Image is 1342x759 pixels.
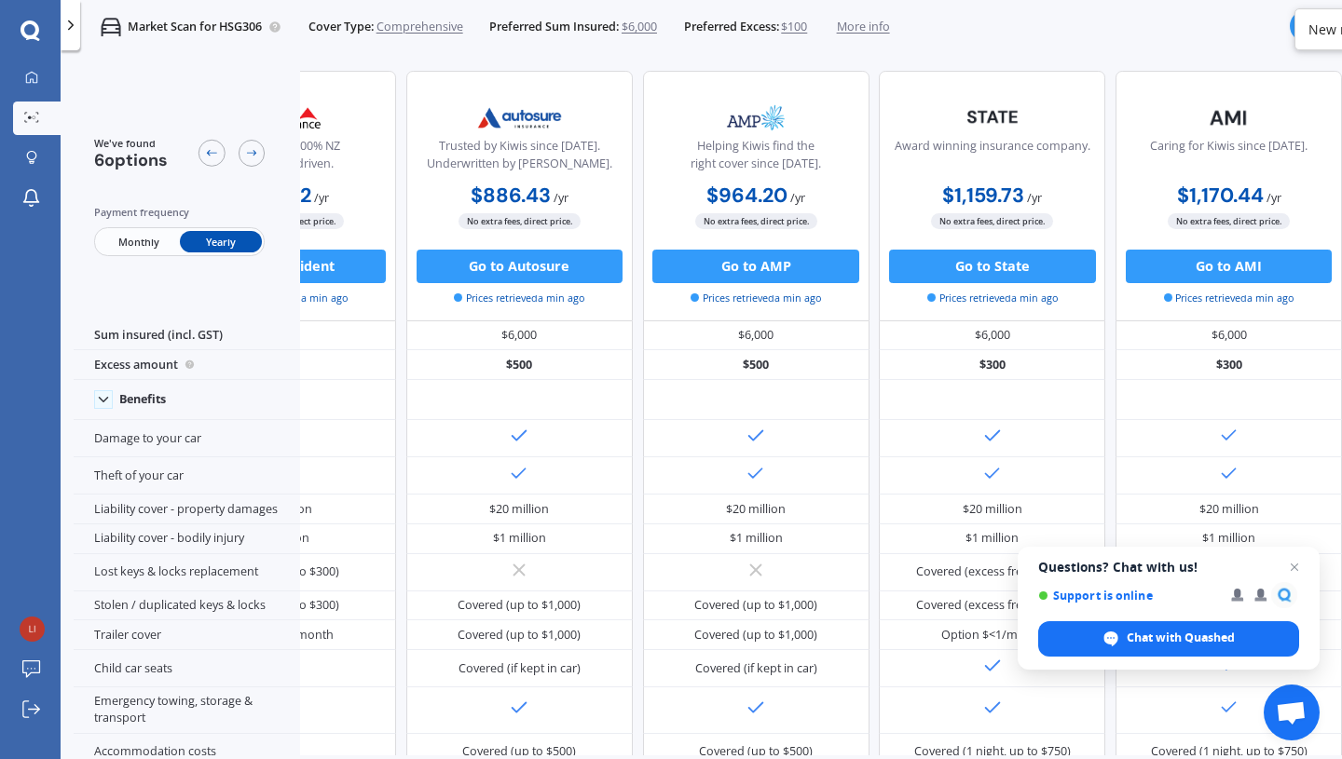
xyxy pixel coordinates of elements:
span: Questions? Chat with us! [1038,560,1299,575]
button: Go to AMP [652,250,858,283]
span: / yr [1267,190,1281,206]
img: Autosure.webp [464,97,575,139]
span: Monthly [97,231,179,252]
div: Helping Kiwis find the right cover since [DATE]. [657,138,855,180]
button: Go to AMI [1126,250,1332,283]
div: Excess amount [74,350,300,380]
span: Yearly [180,231,262,252]
div: Lost keys & locks replacement [74,554,300,591]
span: No extra fees, direct price. [931,213,1053,229]
img: State-text-1.webp [937,97,1048,136]
b: $1,159.73 [942,183,1024,209]
p: Market Scan for HSG306 [128,19,262,35]
div: Trusted by Kiwis since [DATE]. Underwritten by [PERSON_NAME]. [420,138,618,180]
button: Go to State [889,250,1095,283]
div: $6,000 [879,321,1105,351]
span: Comprehensive [377,19,463,35]
span: $100 [781,19,807,35]
span: $6,000 [622,19,657,35]
img: AMI-text-1.webp [1173,97,1284,139]
div: Award winning insurance company. [895,138,1090,180]
div: $6,000 [406,321,633,351]
div: Trailer cover [74,620,300,650]
span: 6 options [94,149,168,171]
div: Stolen / duplicated keys & locks [74,591,300,621]
div: $1 million [730,530,783,547]
img: a5c012e249709f0ee9b2c07cc3273a0b [20,617,45,642]
div: Covered (if kept in car) [459,660,581,677]
div: Covered (excess free <$500) [916,597,1068,614]
b: $732.52 [237,183,311,209]
div: Covered (if kept in car) [695,660,817,677]
div: $20 million [1199,501,1259,518]
span: No extra fees, direct price. [695,213,817,229]
div: Damage to your car [74,420,300,457]
span: Preferred Excess: [684,19,779,35]
span: Prices retrieved a min ago [1164,291,1294,305]
a: Open chat [1264,684,1320,740]
b: $886.43 [471,183,551,209]
img: car.f15378c7a67c060ca3f3.svg [101,17,121,37]
div: $500 [643,350,870,380]
span: Chat with Quashed [1127,630,1235,646]
div: Caring for Kiwis since [DATE]. [1150,138,1308,180]
div: Emergency towing, storage & transport [74,687,300,734]
button: Go to Autosure [417,250,623,283]
div: $1 million [965,530,1019,547]
span: Prices retrieved a min ago [691,291,821,305]
div: $1 million [493,530,546,547]
img: AMP.webp [701,97,812,139]
div: $6,000 [1116,321,1342,351]
div: $6,000 [643,321,870,351]
div: $20 million [726,501,786,518]
div: Option $<1/month [941,627,1044,644]
div: $20 million [489,501,549,518]
span: / yr [554,190,568,206]
b: $964.20 [706,183,787,209]
div: $300 [1116,350,1342,380]
span: Prices retrieved a min ago [927,291,1058,305]
div: Covered (excess free <$500) [916,563,1068,580]
span: / yr [790,190,805,206]
div: Covered (up to $1,000) [458,597,581,614]
span: / yr [1027,190,1042,206]
span: Prices retrieved a min ago [454,291,584,305]
span: More info [837,19,890,35]
span: / yr [314,190,329,206]
div: Benefits [119,392,166,407]
div: Theft of your car [74,457,300,495]
div: Liability cover - bodily injury [74,524,300,554]
span: Support is online [1038,589,1218,603]
div: $20 million [963,501,1022,518]
span: Chat with Quashed [1038,621,1299,657]
span: No extra fees, direct price. [459,213,581,229]
span: No extra fees, direct price. [1168,213,1290,229]
div: $1 million [1202,530,1255,547]
div: Child car seats [74,650,300,687]
div: Covered (up to $1,000) [694,597,817,614]
b: $1,170.44 [1177,183,1264,209]
span: Preferred Sum Insured: [489,19,619,35]
div: Payment frequency [94,204,266,221]
div: Liability cover - property damages [74,495,300,524]
div: $300 [879,350,1105,380]
div: Covered (up to $1,000) [694,627,817,644]
div: $500 [406,350,633,380]
span: Cover Type: [308,19,374,35]
div: Sum insured (incl. GST) [74,321,300,351]
span: We've found [94,136,168,151]
div: Covered (up to $1,000) [458,627,581,644]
